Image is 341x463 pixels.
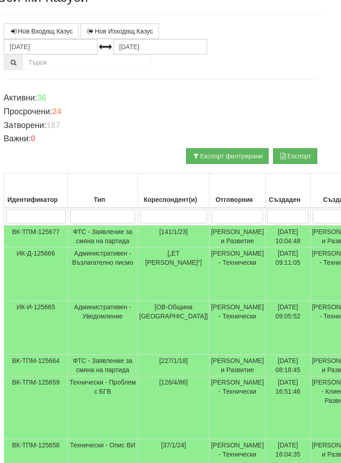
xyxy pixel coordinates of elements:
[209,247,265,301] td: [PERSON_NAME] - Технически
[209,355,265,376] td: [PERSON_NAME] и Развитие
[4,94,317,103] h4: Активни:
[4,355,68,376] td: ВК-ТПМ-125664
[267,193,309,206] div: Създаден
[68,225,138,247] td: ФТС - Заявление за смяна на партида
[68,355,138,376] td: ФТС - Заявление за смяна на партида
[159,228,187,235] span: [141/1/23]
[37,93,46,102] b: 36
[81,23,159,39] a: Нов Изходящ Казус
[5,193,66,206] div: Идентификатор
[186,148,269,164] button: Експорт филтрирани
[4,247,68,301] td: ИК-Д-125666
[4,134,317,144] h4: Важни:
[159,357,187,364] span: [227/1/18]
[4,121,317,130] h4: Затворени:
[139,193,208,206] div: Кореспондент(и)
[46,121,60,130] b: 187
[69,193,136,206] div: Тип
[4,23,79,39] a: Нов Входящ Казус
[265,301,310,355] td: [DATE] 09:05:52
[209,173,265,208] th: Отговорник: No sort applied, activate to apply an ascending sort
[4,107,317,117] h4: Просрочени:
[52,107,61,116] b: 24
[4,376,68,439] td: ВК-ТПМ-125659
[265,225,310,247] td: [DATE] 10:04:48
[137,173,209,208] th: Кореспондент(и): No sort applied, activate to apply an ascending sort
[273,148,317,164] button: Експорт
[265,173,310,208] th: Създаден: No sort applied, activate to apply an ascending sort
[209,301,265,355] td: [PERSON_NAME] - Технически
[209,376,265,439] td: [PERSON_NAME] - Технически
[4,173,68,208] th: Идентификатор: No sort applied, activate to apply an ascending sort
[68,247,138,301] td: Административен - Възлагателно писмо
[23,55,151,70] input: Търсене по Идентификатор, Бл/Вх/Ап, Тип, Описание, Моб. Номер, Имейл, Файл, Коментар,
[68,173,138,208] th: Тип: No sort applied, activate to apply an ascending sort
[68,376,138,439] td: Технически - Проблем с БГВ
[161,441,186,449] span: [37/1/24]
[159,379,187,386] span: [126/4/86]
[31,134,35,143] b: 0
[4,301,68,355] td: ИК-И-125665
[145,250,202,266] span: [„ЕТ [PERSON_NAME]“]
[4,225,68,247] td: ВК-ТПМ-125677
[265,376,310,439] td: [DATE] 16:51:46
[139,303,208,320] span: [ОВ-Община [GEOGRAPHIC_DATA]]
[68,301,138,355] td: Административен - Уведомление
[211,193,264,206] div: Отговорник
[209,225,265,247] td: [PERSON_NAME] и Развитие
[265,355,310,376] td: [DATE] 08:18:45
[265,247,310,301] td: [DATE] 09:11:05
